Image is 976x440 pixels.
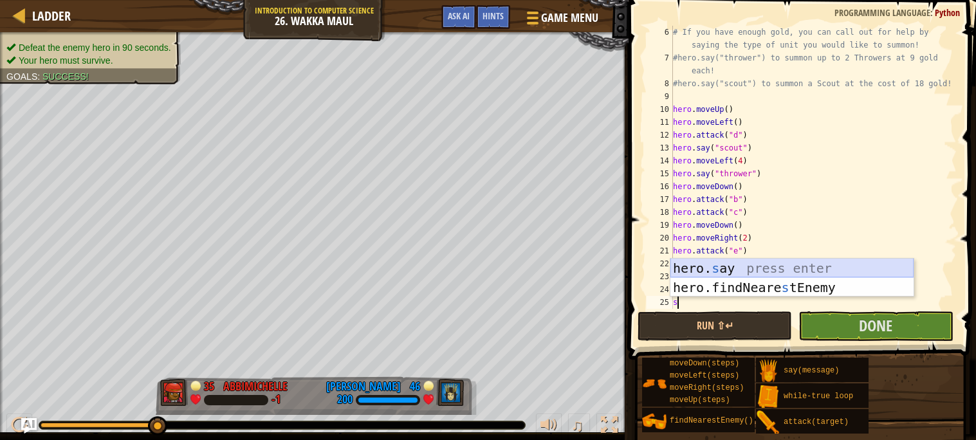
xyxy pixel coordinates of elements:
span: : [37,71,42,82]
button: Toggle fullscreen [596,414,622,440]
button: Ask AI [441,5,476,29]
div: 8 [647,77,673,90]
span: moveDown(steps) [670,359,739,368]
span: Game Menu [541,10,598,26]
span: attack(target) [784,417,849,426]
span: say(message) [784,366,839,375]
img: portrait.png [756,410,780,435]
div: 19 [647,219,673,232]
div: 6 [647,26,673,51]
span: Ladder [32,7,71,24]
button: Game Menu [517,5,606,35]
span: moveUp(steps) [670,396,730,405]
div: 26 [647,309,673,322]
div: -1 [272,394,281,406]
img: portrait.png [756,359,780,383]
li: Your hero must survive. [6,54,171,67]
div: [PERSON_NAME] [326,378,401,395]
div: 18 [647,206,673,219]
div: 22 [647,257,673,270]
button: Ctrl + P: Play [6,414,32,440]
div: 7 [647,51,673,77]
div: 35 [204,378,217,390]
button: Done [798,311,953,341]
span: : [930,6,935,19]
img: thang_avatar_frame.png [436,379,465,406]
span: findNearestEnemy() [670,416,753,425]
div: 17 [647,193,673,206]
button: Run ⇧↵ [638,311,792,341]
div: 13 [647,142,673,154]
div: 20 [647,232,673,244]
img: portrait.png [642,409,667,434]
span: Success! [42,71,89,82]
div: 21 [647,244,673,257]
span: moveRight(steps) [670,383,744,392]
div: 46 [407,378,420,390]
div: 12 [647,129,673,142]
div: 200 [337,394,353,406]
img: portrait.png [756,385,780,409]
span: Python [935,6,960,19]
span: Ask AI [448,10,470,22]
button: Ask AI [21,418,37,434]
div: 23 [647,270,673,283]
img: thang_avatar_frame.png [160,379,189,406]
span: Goals [6,71,37,82]
button: Adjust volume [536,414,562,440]
div: 9 [647,90,673,103]
img: portrait.png [642,371,667,396]
a: Ladder [26,7,71,24]
button: ♫ [568,414,590,440]
span: moveLeft(steps) [670,371,739,380]
span: Defeat the enemy hero in 90 seconds. [19,42,171,53]
div: 25 [647,296,673,309]
li: Defeat the enemy hero in 90 seconds. [6,41,171,54]
span: Done [859,315,892,336]
span: Programming language [834,6,930,19]
div: 24 [647,283,673,296]
span: while-true loop [784,392,853,401]
span: ♫ [571,416,584,435]
div: 11 [647,116,673,129]
span: Hints [483,10,504,22]
div: 10 [647,103,673,116]
div: AbbiMichelle [223,378,288,395]
div: 16 [647,180,673,193]
div: 15 [647,167,673,180]
div: 14 [647,154,673,167]
span: Your hero must survive. [19,55,113,66]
